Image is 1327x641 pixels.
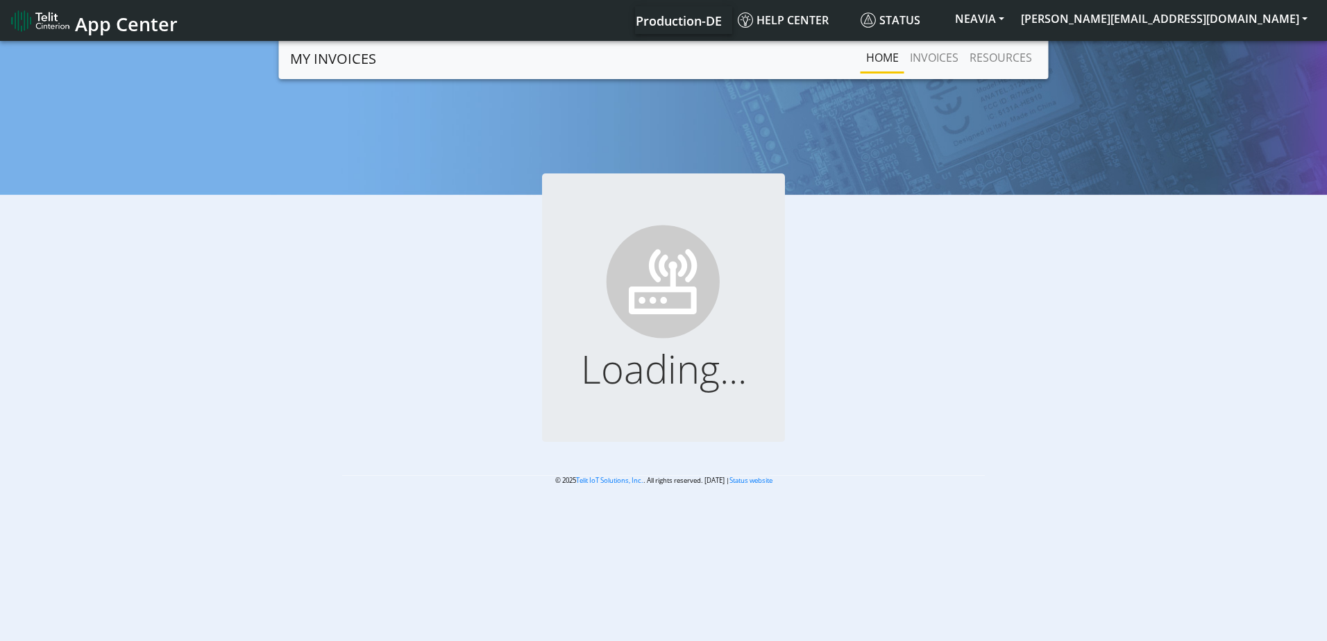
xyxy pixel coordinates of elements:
[738,12,753,28] img: knowledge.svg
[564,345,763,392] h1: Loading...
[738,12,829,28] span: Help center
[861,44,904,71] a: Home
[75,11,178,37] span: App Center
[729,476,772,485] a: Status website
[732,6,855,34] a: Help center
[964,44,1038,71] a: RESOURCES
[861,12,876,28] img: status.svg
[855,6,947,34] a: Status
[635,6,721,34] a: Your current platform instance
[904,44,964,71] a: INVOICES
[636,12,722,29] span: Production-DE
[600,218,727,345] img: ...
[290,45,376,73] a: MY INVOICES
[1013,6,1316,31] button: [PERSON_NAME][EMAIL_ADDRESS][DOMAIN_NAME]
[342,475,985,486] p: © 2025 . All rights reserved. [DATE] |
[576,476,643,485] a: Telit IoT Solutions, Inc.
[861,12,920,28] span: Status
[11,6,176,35] a: App Center
[11,10,69,32] img: logo-telit-cinterion-gw-new.png
[947,6,1013,31] button: NEAVIA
